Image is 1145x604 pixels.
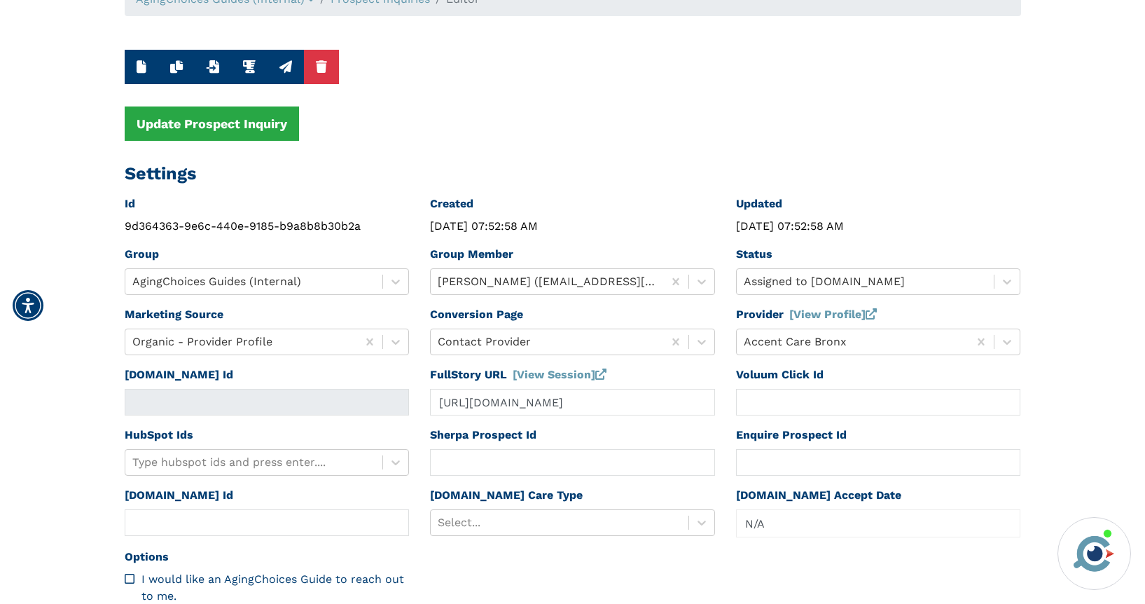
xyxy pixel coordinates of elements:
label: Marketing Source [125,306,223,323]
img: avatar [1070,530,1118,577]
label: FullStory URL [430,366,606,383]
label: HubSpot Ids [125,427,193,444]
button: Duplicate [158,50,195,84]
label: Voluum Click Id [736,366,824,383]
iframe: iframe [868,317,1131,509]
div: Accessibility Menu [13,290,43,321]
label: Created [430,195,473,212]
div: Popover trigger [736,509,1021,537]
button: Import from youcanbook.me [195,50,231,84]
div: [DATE] 07:52:58 AM [430,218,715,235]
label: Provider [736,306,877,323]
button: Run Integration [231,50,268,84]
a: [View Session] [513,368,606,381]
button: Delete [304,50,339,84]
label: Sherpa Prospect Id [430,427,536,444]
label: Options [125,549,169,565]
label: Updated [736,195,782,212]
div: 9d364363-9e6c-440e-9185-b9a8b8b30b2a [125,218,410,235]
label: Group Member [430,246,513,263]
label: Id [125,195,135,212]
label: Group [125,246,159,263]
label: Status [736,246,772,263]
button: New [125,50,158,84]
div: [DATE] 07:52:58 AM [736,218,1021,235]
label: [DOMAIN_NAME] Id [125,487,233,504]
button: Run Caring Integration [268,50,304,84]
a: [View Profile] [789,308,877,321]
label: [DOMAIN_NAME] Care Type [430,487,583,504]
label: Enquire Prospect Id [736,427,847,444]
label: Conversion Page [430,306,523,323]
button: Update Prospect Inquiry [125,107,299,141]
h2: Settings [125,163,1021,184]
label: [DOMAIN_NAME] Id [125,366,233,383]
label: [DOMAIN_NAME] Accept Date [736,487,901,504]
